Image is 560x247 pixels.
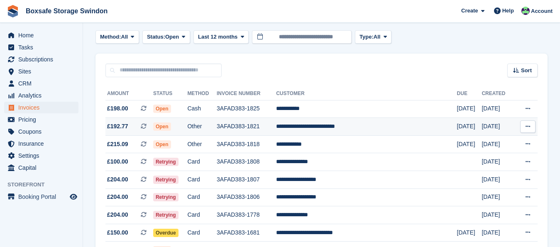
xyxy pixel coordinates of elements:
td: 3AFAD383-1821 [217,118,276,136]
a: menu [4,126,78,137]
span: Storefront [7,181,83,189]
span: Sites [18,66,68,77]
a: menu [4,29,78,41]
span: Create [461,7,478,15]
span: CRM [18,78,68,89]
th: Method [187,87,217,100]
span: Open [153,122,171,131]
span: £204.00 [107,193,128,201]
span: Open [153,105,171,113]
button: Method: All [95,30,139,44]
span: £215.09 [107,140,128,149]
td: [DATE] [482,171,514,189]
a: menu [4,114,78,125]
span: Method: [100,33,121,41]
td: Card [187,188,217,206]
a: menu [4,162,78,174]
td: [DATE] [457,224,482,242]
a: menu [4,150,78,161]
td: Cash [187,100,217,118]
td: 3AFAD383-1825 [217,100,276,118]
span: Pricing [18,114,68,125]
span: £192.77 [107,122,128,131]
span: Booking Portal [18,191,68,203]
span: £198.00 [107,104,128,113]
a: menu [4,90,78,101]
a: Preview store [68,192,78,202]
th: Amount [105,87,153,100]
td: [DATE] [482,153,514,171]
span: All [121,33,128,41]
a: menu [4,42,78,53]
td: 3AFAD383-1818 [217,135,276,153]
td: [DATE] [482,224,514,242]
span: Tasks [18,42,68,53]
span: Retrying [153,176,179,184]
img: stora-icon-8386f47178a22dfd0bd8f6a31ec36ba5ce8667c1dd55bd0f319d3a0aa187defe.svg [7,5,19,17]
td: 3AFAD383-1778 [217,206,276,224]
th: Customer [276,87,457,100]
td: Other [187,118,217,136]
img: Kim Virabi [521,7,530,15]
span: Retrying [153,158,179,166]
a: menu [4,54,78,65]
td: [DATE] [457,100,482,118]
td: Card [187,206,217,224]
span: Capital [18,162,68,174]
span: Type: [359,33,374,41]
span: Help [502,7,514,15]
td: 3AFAD383-1808 [217,153,276,171]
a: menu [4,66,78,77]
a: menu [4,138,78,149]
td: [DATE] [482,100,514,118]
td: [DATE] [457,135,482,153]
span: Last 12 months [198,33,237,41]
td: 3AFAD383-1681 [217,224,276,242]
span: Insurance [18,138,68,149]
td: [DATE] [482,135,514,153]
td: [DATE] [482,206,514,224]
td: [DATE] [482,118,514,136]
a: menu [4,102,78,113]
button: Status: Open [142,30,190,44]
a: menu [4,78,78,89]
th: Due [457,87,482,100]
td: 3AFAD383-1806 [217,188,276,206]
td: Card [187,153,217,171]
span: Invoices [18,102,68,113]
span: All [374,33,381,41]
td: 3AFAD383-1807 [217,171,276,189]
span: £204.00 [107,175,128,184]
span: Settings [18,150,68,161]
td: Other [187,135,217,153]
td: Card [187,224,217,242]
th: Status [153,87,187,100]
span: Retrying [153,211,179,219]
span: Analytics [18,90,68,101]
span: Coupons [18,126,68,137]
th: Invoice Number [217,87,276,100]
td: [DATE] [482,188,514,206]
span: Subscriptions [18,54,68,65]
span: Retrying [153,193,179,201]
td: Card [187,171,217,189]
span: £150.00 [107,228,128,237]
a: Boxsafe Storage Swindon [22,4,111,18]
span: Sort [521,66,532,75]
span: Open [165,33,179,41]
a: menu [4,191,78,203]
th: Created [482,87,514,100]
button: Type: All [355,30,391,44]
span: Status: [147,33,165,41]
span: Account [531,7,553,15]
span: Open [153,140,171,149]
span: £204.00 [107,210,128,219]
span: Home [18,29,68,41]
span: Overdue [153,229,179,237]
span: £100.00 [107,157,128,166]
button: Last 12 months [193,30,249,44]
td: [DATE] [457,118,482,136]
